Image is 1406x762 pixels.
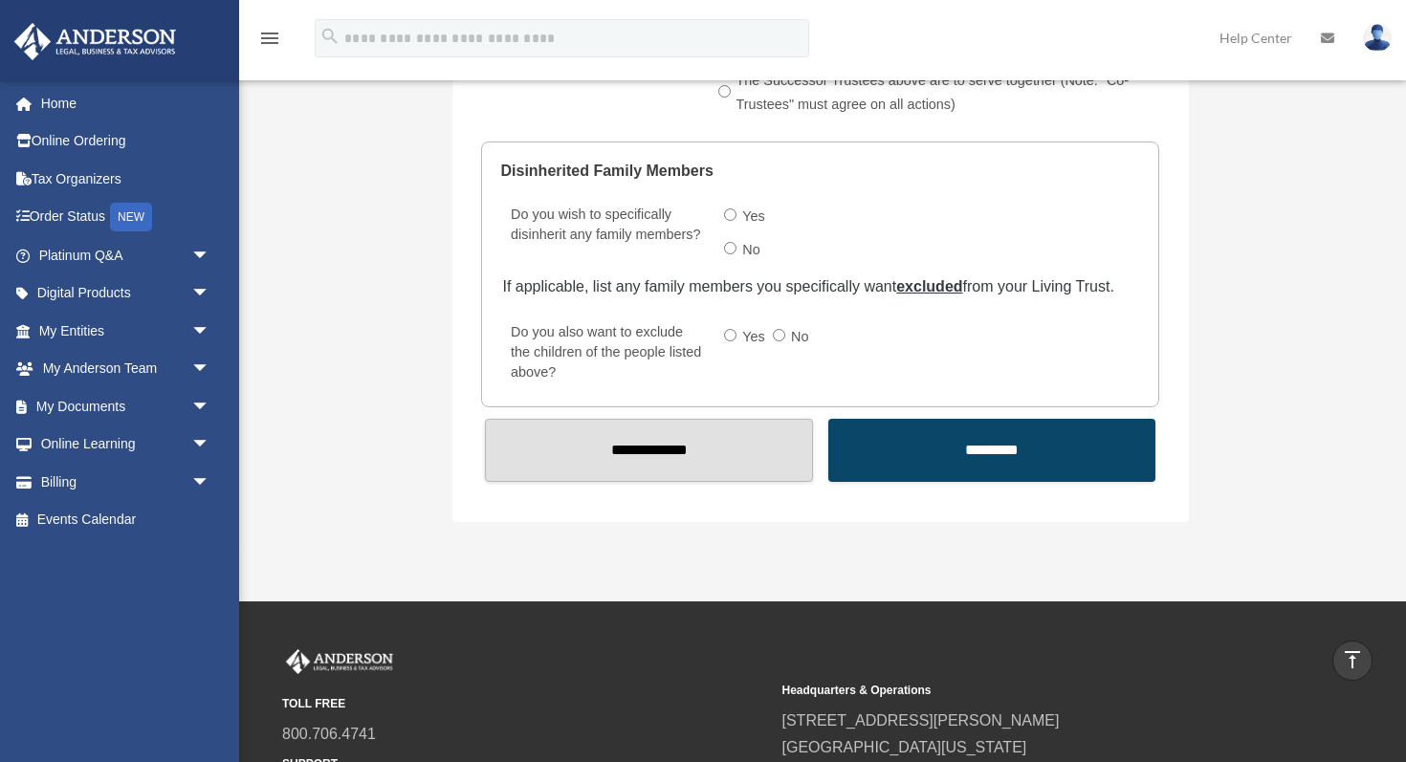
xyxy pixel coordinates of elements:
i: vertical_align_top [1341,648,1364,671]
legend: Disinherited Family Members [500,142,1139,200]
span: arrow_drop_down [191,236,230,275]
label: Do you wish to specifically disinherit any family members? [502,202,709,270]
a: Home [13,84,239,122]
small: TOLL FREE [282,694,769,714]
a: Tax Organizers [13,160,239,198]
label: The Successor Trustees above are to serve together (Note: "Co-Trustees" must agree on all actions) [731,66,1170,120]
div: NEW [110,203,152,231]
a: My Anderson Teamarrow_drop_down [13,350,239,388]
a: Billingarrow_drop_down [13,463,239,501]
span: arrow_drop_down [191,350,230,389]
small: Headquarters & Operations [782,681,1269,701]
a: [STREET_ADDRESS][PERSON_NAME] [782,712,1060,729]
a: Order StatusNEW [13,198,239,237]
a: My Documentsarrow_drop_down [13,387,239,425]
img: Anderson Advisors Platinum Portal [282,649,397,674]
a: My Entitiesarrow_drop_down [13,312,239,350]
div: If applicable, list any family members you specifically want from your Living Trust. [502,273,1137,300]
span: arrow_drop_down [191,425,230,465]
img: Anderson Advisors Platinum Portal [9,23,182,60]
a: menu [258,33,281,50]
a: Platinum Q&Aarrow_drop_down [13,236,239,274]
u: excluded [896,278,962,294]
i: search [319,26,341,47]
a: 800.706.4741 [282,726,376,742]
span: arrow_drop_down [191,274,230,314]
span: arrow_drop_down [191,312,230,351]
label: No [736,235,768,266]
a: [GEOGRAPHIC_DATA][US_STATE] [782,739,1027,755]
i: menu [258,27,281,50]
a: Digital Productsarrow_drop_down [13,274,239,313]
label: Yes [736,322,773,353]
label: Do you also want to exclude the children of the people listed above? [502,319,709,386]
a: Online Ordering [13,122,239,161]
label: Yes [736,202,773,232]
span: arrow_drop_down [191,463,230,502]
a: Online Learningarrow_drop_down [13,425,239,464]
img: User Pic [1363,24,1392,52]
a: vertical_align_top [1332,641,1373,681]
a: Events Calendar [13,501,239,539]
span: arrow_drop_down [191,387,230,426]
label: No [785,322,817,353]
